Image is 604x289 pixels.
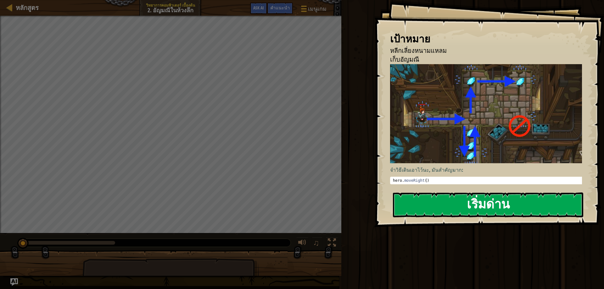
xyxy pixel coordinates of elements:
[250,3,267,14] button: Ask AI
[16,3,39,12] span: หลักสูตร
[382,55,580,64] li: เก็บอัญมณี
[390,46,447,55] span: หลีกเลี่ยงหนามแหลม
[312,237,322,250] button: ♫
[326,237,338,250] button: สลับเป็นเต็มจอ
[390,55,419,64] span: เก็บอัญมณี
[296,3,330,17] button: เมนูเกม
[393,192,583,217] button: เริ่มด่าน
[253,5,264,11] span: Ask AI
[270,5,290,11] span: คำแนะนำ
[13,3,39,12] a: หลักสูตร
[382,46,580,55] li: หลีกเลี่ยงหนามแหลม
[313,238,319,247] span: ♫
[390,64,587,163] img: อัญมณีในความลึก
[390,166,587,174] p: จำวิธีเดินเอาไว้นะ, มันสำคัญมาก:
[308,5,327,13] span: เมนูเกม
[10,278,18,286] button: Ask AI
[296,237,309,250] button: ปรับระดับเสียง
[390,32,582,46] div: เป้าหมาย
